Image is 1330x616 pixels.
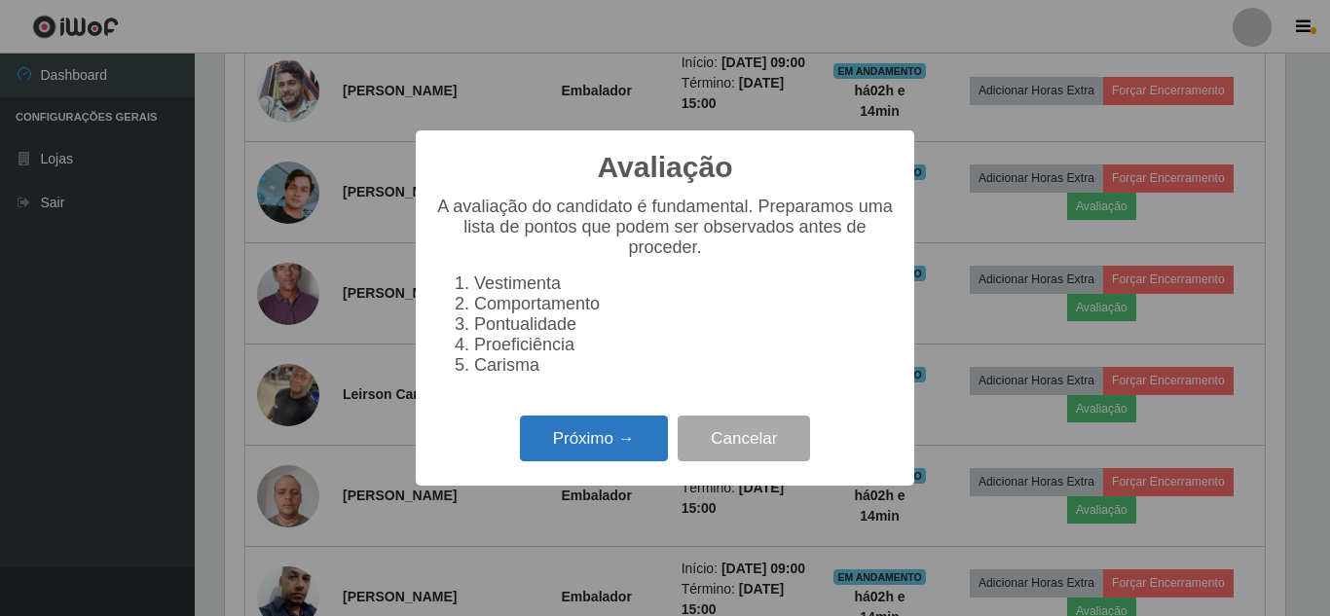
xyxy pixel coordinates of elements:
li: Comportamento [474,294,895,314]
button: Próximo → [520,416,668,461]
h2: Avaliação [598,150,733,185]
li: Proeficiência [474,335,895,355]
p: A avaliação do candidato é fundamental. Preparamos uma lista de pontos que podem ser observados a... [435,197,895,258]
button: Cancelar [678,416,810,461]
li: Vestimenta [474,273,895,294]
li: Pontualidade [474,314,895,335]
li: Carisma [474,355,895,376]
